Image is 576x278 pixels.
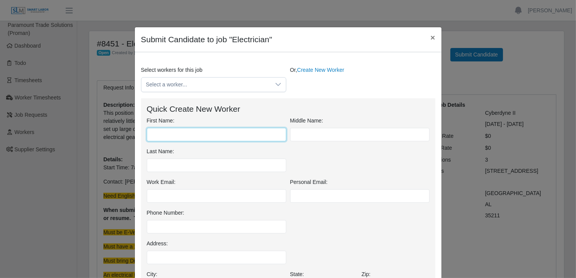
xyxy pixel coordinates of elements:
[141,33,272,46] h4: Submit Candidate to job "Electrician"
[147,117,174,125] label: First Name:
[290,117,323,125] label: Middle Name:
[147,147,174,156] label: Last Name:
[147,104,430,114] h4: Quick Create New Worker
[6,6,287,15] body: Rich Text Area. Press ALT-0 for help.
[297,67,344,73] a: Create New Worker
[424,27,441,48] button: Close
[147,240,168,248] label: Address:
[290,178,328,186] label: Personal Email:
[288,66,437,92] div: Or,
[141,66,203,74] label: Select workers for this job
[147,178,176,186] label: Work Email:
[141,78,271,92] span: Select a worker...
[430,33,435,42] span: ×
[147,209,184,217] label: Phone Number:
